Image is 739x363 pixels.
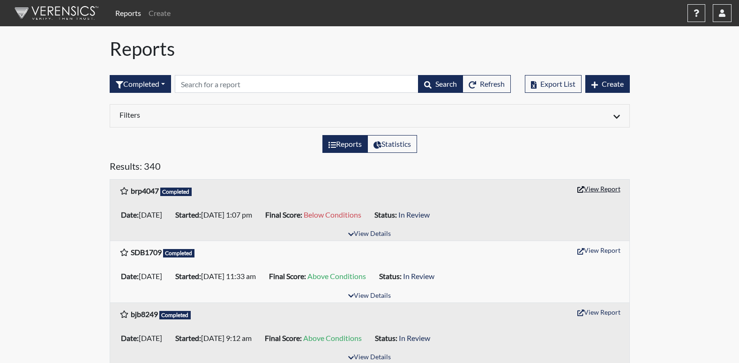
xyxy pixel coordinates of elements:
li: [DATE] [117,207,172,222]
button: View Details [344,228,395,241]
button: Refresh [463,75,511,93]
b: Final Score: [269,272,306,280]
span: Above Conditions [307,272,366,280]
span: Export List [540,79,575,88]
b: Final Score: [265,210,302,219]
span: Completed [163,249,195,257]
li: [DATE] [117,269,172,284]
li: [DATE] 1:07 pm [172,207,261,222]
button: View Details [344,290,395,302]
b: bjb8249 [131,310,158,318]
button: Create [585,75,630,93]
b: Date: [121,210,139,219]
h1: Reports [110,38,630,60]
span: In Review [399,333,430,342]
h6: Filters [119,110,363,119]
span: In Review [398,210,430,219]
button: Completed [110,75,171,93]
span: Create [602,79,624,88]
a: Create [145,4,174,23]
button: View Report [573,305,625,319]
b: Started: [175,272,201,280]
li: [DATE] [117,331,172,346]
b: Final Score: [265,333,302,342]
b: brp4047 [131,186,159,195]
a: Reports [112,4,145,23]
span: Above Conditions [303,333,362,342]
button: Search [418,75,463,93]
span: Search [435,79,457,88]
b: Date: [121,333,139,342]
label: View statistics about completed interviews [367,135,417,153]
span: Refresh [480,79,505,88]
b: Status: [379,272,402,280]
li: [DATE] 9:12 am [172,331,261,346]
span: Below Conditions [304,210,361,219]
button: View Report [573,243,625,257]
b: Status: [375,333,397,342]
span: Completed [160,188,192,196]
input: Search by Registration ID, Interview Number, or Investigation Name. [175,75,418,93]
button: View Report [573,181,625,196]
label: View the list of reports [322,135,368,153]
div: Filter by interview status [110,75,171,93]
b: SDB1709 [131,248,162,257]
h5: Results: 340 [110,160,630,175]
b: Started: [175,210,201,219]
span: In Review [403,272,434,280]
div: Click to expand/collapse filters [112,110,627,121]
b: Status: [374,210,397,219]
span: Completed [159,311,191,319]
b: Date: [121,272,139,280]
li: [DATE] 11:33 am [172,269,265,284]
button: Export List [525,75,582,93]
b: Started: [175,333,201,342]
